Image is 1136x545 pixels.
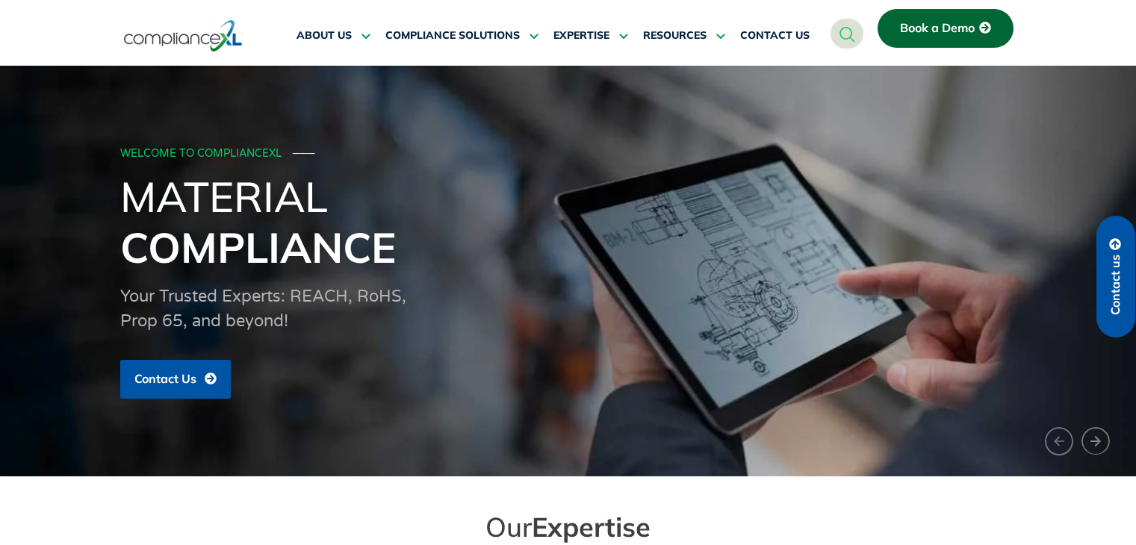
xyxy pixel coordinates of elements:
a: Contact us [1096,216,1135,337]
a: COMPLIANCE SOLUTIONS [385,18,538,54]
span: ─── [293,147,315,160]
div: WELCOME TO COMPLIANCEXL [120,148,1012,161]
h2: Our [150,510,987,544]
span: RESOURCES [643,29,707,43]
a: CONTACT US [740,18,810,54]
span: ABOUT US [297,29,352,43]
a: EXPERTISE [553,18,628,54]
span: Book a Demo [900,22,975,35]
img: logo-one.svg [124,19,243,53]
span: EXPERTISE [553,29,609,43]
a: ABOUT US [297,18,370,54]
span: COMPLIANCE SOLUTIONS [385,29,520,43]
span: Contact Us [134,373,196,386]
span: CONTACT US [740,29,810,43]
a: Contact Us [120,360,231,399]
span: Compliance [120,221,396,273]
a: RESOURCES [643,18,725,54]
span: Expertise [532,510,651,544]
span: Your Trusted Experts: REACH, RoHS, Prop 65, and beyond! [120,287,406,331]
a: Book a Demo [878,9,1014,48]
h1: Material [120,171,1016,272]
a: navsearch-button [831,19,863,49]
span: Contact us [1109,255,1123,315]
